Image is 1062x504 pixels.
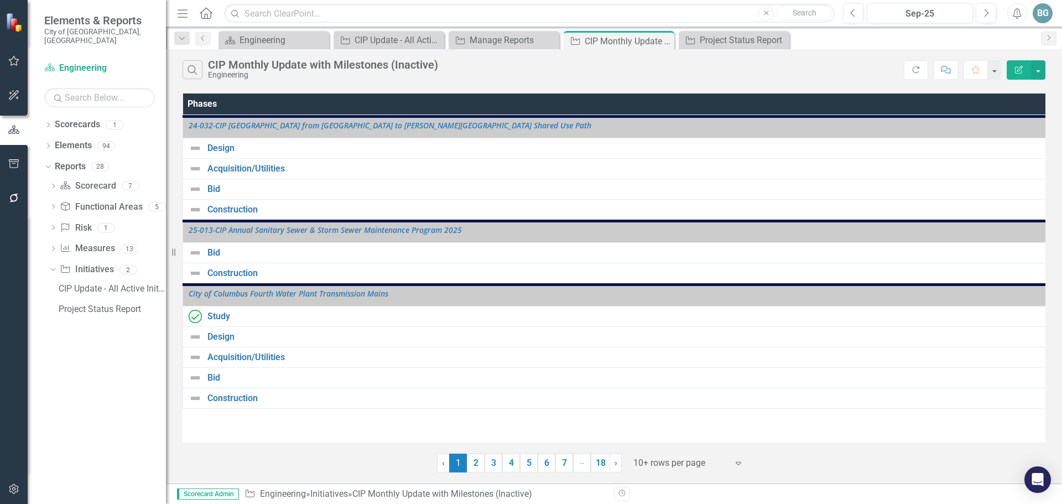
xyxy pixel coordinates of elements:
[336,33,441,47] a: CIP Update - All Active Initiatives
[221,33,326,47] a: Engineering
[91,162,109,172] div: 28
[60,242,114,255] a: Measures
[60,201,142,214] a: Functional Areas
[60,222,91,235] a: Risk
[189,267,202,280] img: Not Defined
[449,454,467,472] span: 1
[189,183,202,196] img: Not Defined
[555,454,573,472] a: 7
[55,139,92,152] a: Elements
[240,33,326,47] div: Engineering
[224,4,835,23] input: Search ClearPoint...
[189,371,202,385] img: Not Defined
[122,181,139,191] div: 7
[355,33,441,47] div: CIP Update - All Active Initiatives
[189,392,202,405] img: Not Defined
[700,33,787,47] div: Project Status Report
[56,280,166,298] a: CIP Update - All Active Initiatives
[44,27,155,45] small: City of [GEOGRAPHIC_DATA], [GEOGRAPHIC_DATA]
[189,330,202,344] img: Not Defined
[6,13,25,32] img: ClearPoint Strategy
[44,62,155,75] a: Engineering
[55,160,86,173] a: Reports
[520,454,538,472] a: 5
[148,202,166,211] div: 5
[59,304,166,314] div: Project Status Report
[352,489,532,499] div: CIP Monthly Update with Milestones (Inactive)
[121,244,138,253] div: 13
[867,3,973,23] button: Sep-25
[502,454,520,472] a: 4
[871,7,969,20] div: Sep-25
[485,454,502,472] a: 3
[56,300,166,318] a: Project Status Report
[189,203,202,216] img: Not Defined
[59,284,166,294] div: CIP Update - All Active Initiatives
[119,265,137,274] div: 2
[55,118,100,131] a: Scorecards
[177,489,239,500] span: Scorecard Admin
[97,141,115,150] div: 94
[310,489,348,499] a: Initiatives
[189,310,202,323] img: Completed
[60,263,113,276] a: Initiatives
[585,34,671,48] div: CIP Monthly Update with Milestones (Inactive)
[97,223,115,232] div: 1
[470,33,556,47] div: Manage Reports
[793,8,816,17] span: Search
[189,162,202,175] img: Not Defined
[538,454,555,472] a: 6
[591,454,610,472] a: 18
[189,246,202,259] img: Not Defined
[44,88,155,107] input: Search Below...
[1024,466,1051,493] div: Open Intercom Messenger
[615,458,617,468] span: ›
[189,142,202,155] img: Not Defined
[777,6,832,21] button: Search
[208,59,438,71] div: CIP Monthly Update with Milestones (Inactive)
[681,33,787,47] a: Project Status Report
[244,488,606,501] div: » »
[44,14,155,27] span: Elements & Reports
[208,71,438,79] div: Engineering
[260,489,306,499] a: Engineering
[189,351,202,364] img: Not Defined
[442,458,445,468] span: ‹
[467,454,485,472] a: 2
[106,120,123,129] div: 1
[60,180,116,193] a: Scorecard
[1033,3,1053,23] button: BG
[451,33,556,47] a: Manage Reports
